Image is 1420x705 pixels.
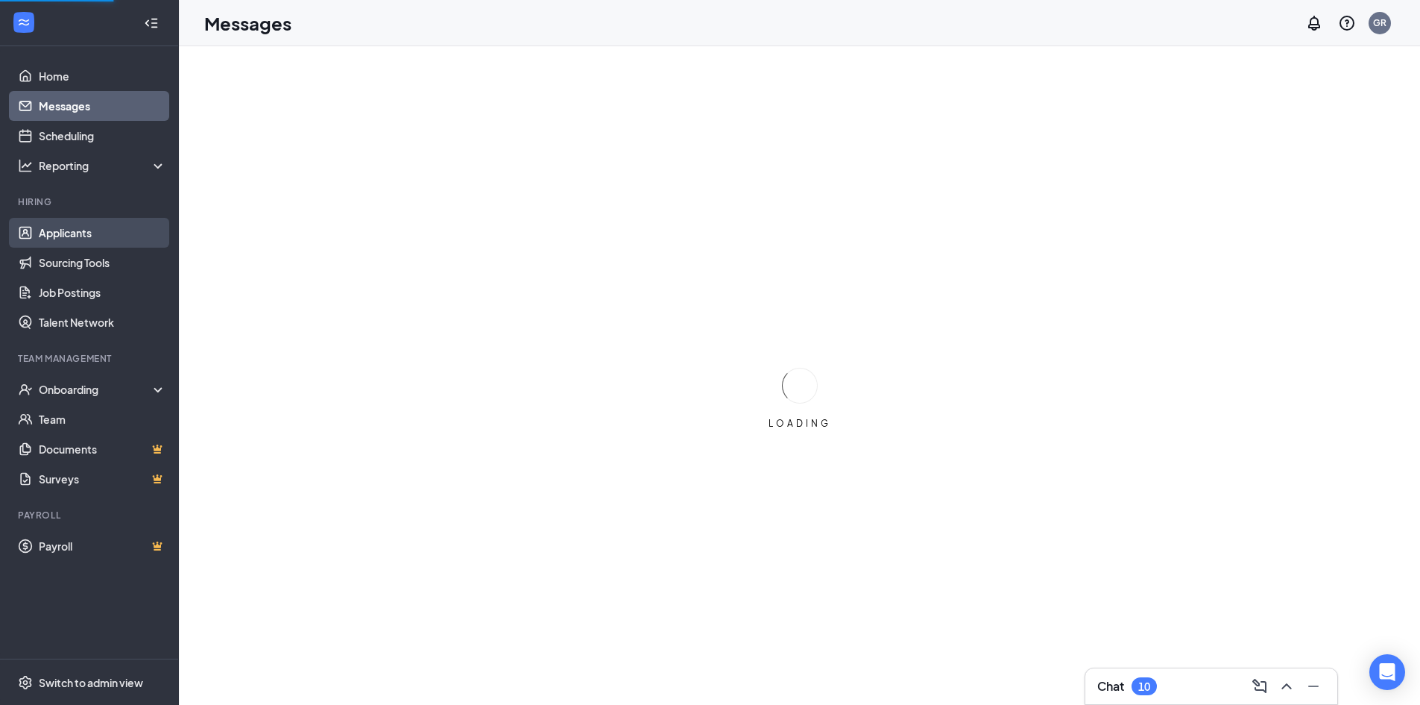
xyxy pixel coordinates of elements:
[1138,680,1150,693] div: 10
[1301,674,1325,698] button: Minimize
[18,382,33,397] svg: UserCheck
[1305,14,1323,32] svg: Notifications
[39,248,166,278] a: Sourcing Tools
[1278,677,1296,695] svg: ChevronUp
[39,382,154,397] div: Onboarding
[1304,677,1322,695] svg: Minimize
[39,307,166,337] a: Talent Network
[144,16,159,31] svg: Collapse
[763,417,837,430] div: LOADING
[1275,674,1298,698] button: ChevronUp
[1369,654,1405,690] div: Open Intercom Messenger
[18,158,33,173] svg: Analysis
[1248,674,1272,698] button: ComposeMessage
[39,278,166,307] a: Job Postings
[39,434,166,464] a: DocumentsCrown
[1338,14,1356,32] svg: QuestionInfo
[39,61,166,91] a: Home
[39,675,143,690] div: Switch to admin view
[18,195,163,208] div: Hiring
[39,464,166,494] a: SurveysCrown
[1251,677,1269,695] svg: ComposeMessage
[39,91,166,121] a: Messages
[18,509,163,521] div: Payroll
[1373,16,1386,29] div: GR
[39,158,167,173] div: Reporting
[16,15,31,30] svg: WorkstreamLogo
[39,121,166,151] a: Scheduling
[1097,678,1124,695] h3: Chat
[18,675,33,690] svg: Settings
[39,531,166,561] a: PayrollCrown
[18,352,163,365] div: Team Management
[39,404,166,434] a: Team
[39,218,166,248] a: Applicants
[204,10,291,36] h1: Messages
